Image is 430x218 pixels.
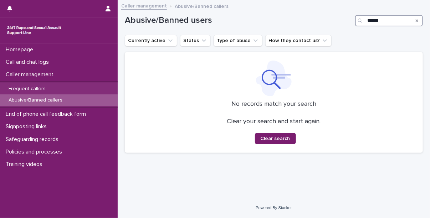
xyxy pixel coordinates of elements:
[3,111,92,118] p: End of phone call feedback form
[261,136,290,141] span: Clear search
[175,2,229,10] p: Abusive/Banned callers
[3,59,55,66] p: Call and chat logs
[3,161,48,168] p: Training videos
[256,206,292,210] a: Powered By Stacker
[3,86,51,92] p: Frequent callers
[255,133,296,144] button: Clear search
[125,15,352,26] h1: Abusive/Banned users
[3,123,52,130] p: Signposting links
[3,97,68,103] p: Abusive/Banned callers
[133,100,414,108] p: No records match your search
[214,35,262,46] button: Type of abuse
[180,35,211,46] button: Status
[3,46,39,53] p: Homepage
[227,118,321,126] p: Clear your search and start again.
[355,15,423,26] input: Search
[3,136,64,143] p: Safeguarding records
[6,23,63,37] img: rhQMoQhaT3yELyF149Cw
[3,71,59,78] p: Caller management
[3,149,68,155] p: Policies and processes
[121,1,167,10] a: Caller management
[125,35,177,46] button: Currently active
[265,35,332,46] button: How they contact us?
